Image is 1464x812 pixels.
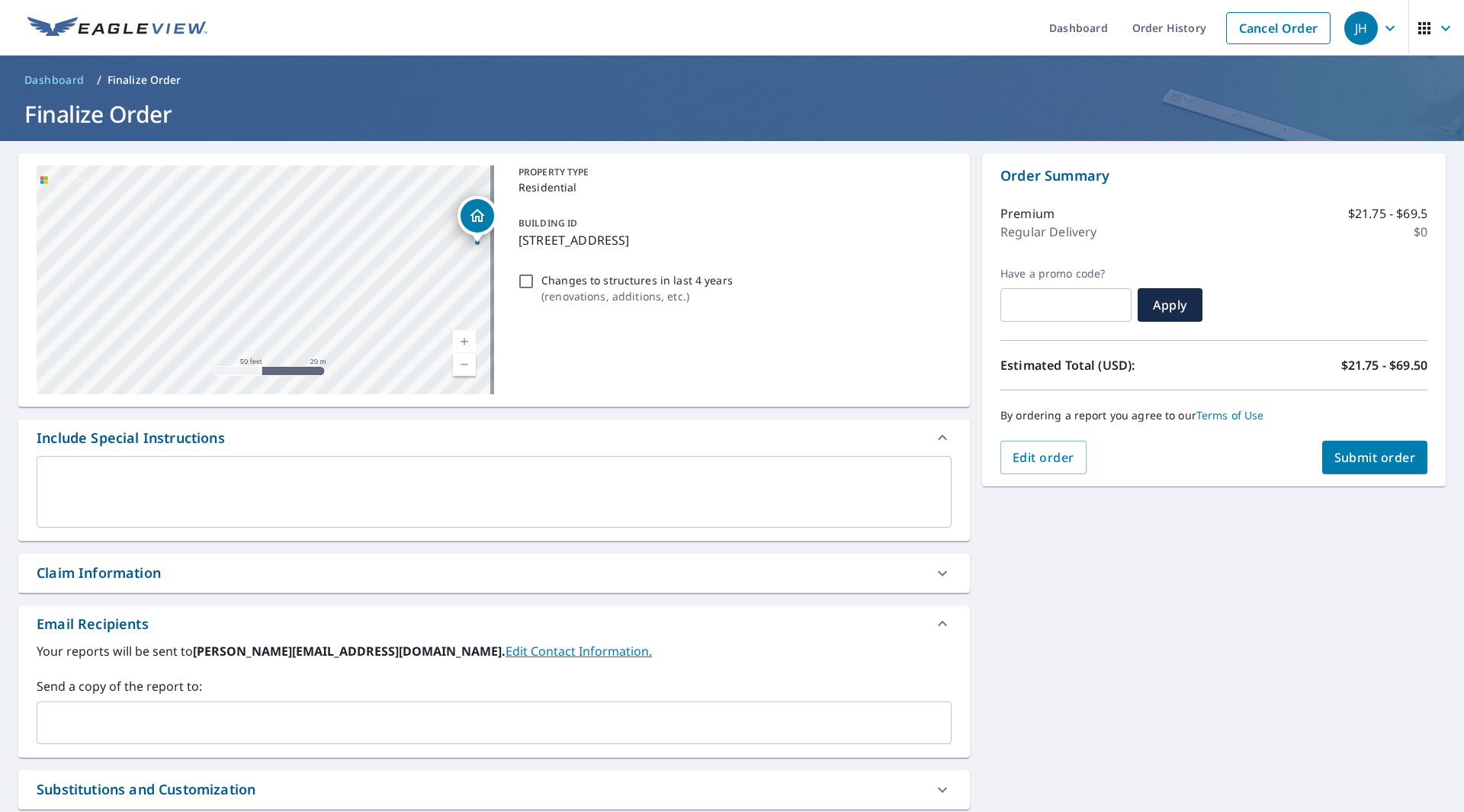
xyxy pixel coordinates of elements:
div: Claim Information [18,554,970,592]
a: Current Level 19, Zoom In [453,330,476,353]
p: $21.75 - $69.50 [1341,356,1427,374]
div: Dropped pin, building 1, Residential property, 2316 Windmill Ln Amarillo, TX 79124 [457,196,497,243]
p: $0 [1414,223,1427,241]
nav: breadcrumb [18,68,1446,92]
li: / [97,71,101,89]
p: $21.75 - $69.5 [1348,204,1427,223]
div: Substitutions and Customization [18,770,970,809]
h1: Finalize Order [18,98,1446,130]
a: Cancel Order [1226,12,1331,44]
a: Terms of Use [1196,408,1264,422]
div: Include Special Instructions [37,428,225,448]
p: [STREET_ADDRESS] [518,231,945,249]
a: Current Level 19, Zoom Out [453,353,476,376]
label: Have a promo code? [1000,267,1132,281]
p: BUILDING ID [518,217,577,229]
p: Order Summary [1000,165,1427,186]
a: Dashboard [18,68,91,92]
div: Email Recipients [37,614,149,634]
label: Send a copy of the report to: [37,677,952,695]
span: Apply [1150,297,1190,313]
button: Submit order [1322,441,1428,474]
button: Apply [1138,288,1202,322]
img: EV Logo [27,17,207,40]
p: Premium [1000,204,1055,223]
p: By ordering a report you agree to our [1000,409,1427,422]
span: Edit order [1013,449,1074,466]
p: Regular Delivery [1000,223,1096,241]
div: Substitutions and Customization [37,779,255,800]
div: Email Recipients [18,605,970,642]
div: JH [1344,11,1378,45]
label: Your reports will be sent to [37,642,952,660]
p: Estimated Total (USD): [1000,356,1214,374]
p: ( renovations, additions, etc. ) [541,288,733,304]
div: Claim Information [37,563,161,583]
a: EditContactInfo [506,643,652,660]
p: Changes to structures in last 4 years [541,272,733,288]
p: PROPERTY TYPE [518,165,945,179]
button: Edit order [1000,441,1087,474]
b: [PERSON_NAME][EMAIL_ADDRESS][DOMAIN_NAME]. [193,643,506,660]
p: Finalize Order [108,72,181,88]
div: Include Special Instructions [18,419,970,456]
span: Submit order [1334,449,1416,466]
span: Dashboard [24,72,85,88]
p: Residential [518,179,945,195]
